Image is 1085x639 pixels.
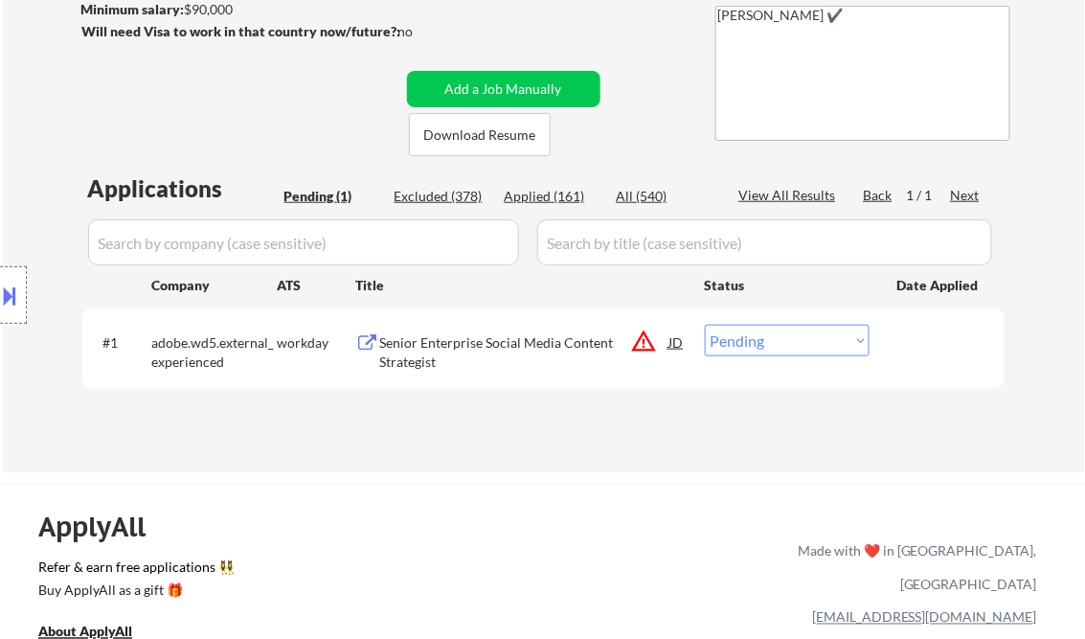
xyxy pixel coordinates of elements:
[38,511,168,543] div: ApplyAll
[907,186,951,205] div: 1 / 1
[897,276,982,295] div: Date Applied
[380,333,669,371] div: Senior Enterprise Social Media Content Strategist
[356,276,687,295] div: Title
[705,267,870,302] div: Status
[82,23,401,39] strong: Will need Visa to work in that country now/future?:
[617,187,712,206] div: All (540)
[407,71,600,107] button: Add a Job Manually
[631,328,658,354] button: warning_amber
[812,609,1037,626] a: [EMAIL_ADDRESS][DOMAIN_NAME]
[395,187,490,206] div: Excluded (378)
[951,186,982,205] div: Next
[667,325,687,359] div: JD
[790,534,1037,601] div: Made with ❤️ in [GEOGRAPHIC_DATA], [GEOGRAPHIC_DATA]
[505,187,600,206] div: Applied (161)
[81,1,185,17] strong: Minimum salary:
[38,583,230,597] div: Buy ApplyAll as a gift 🎁
[537,219,992,265] input: Search by title (case sensitive)
[739,186,842,205] div: View All Results
[398,22,453,41] div: no
[409,113,551,156] button: Download Resume
[38,560,397,581] a: Refer & earn free applications 👯‍♀️
[864,186,894,205] div: Back
[38,581,230,605] a: Buy ApplyAll as a gift 🎁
